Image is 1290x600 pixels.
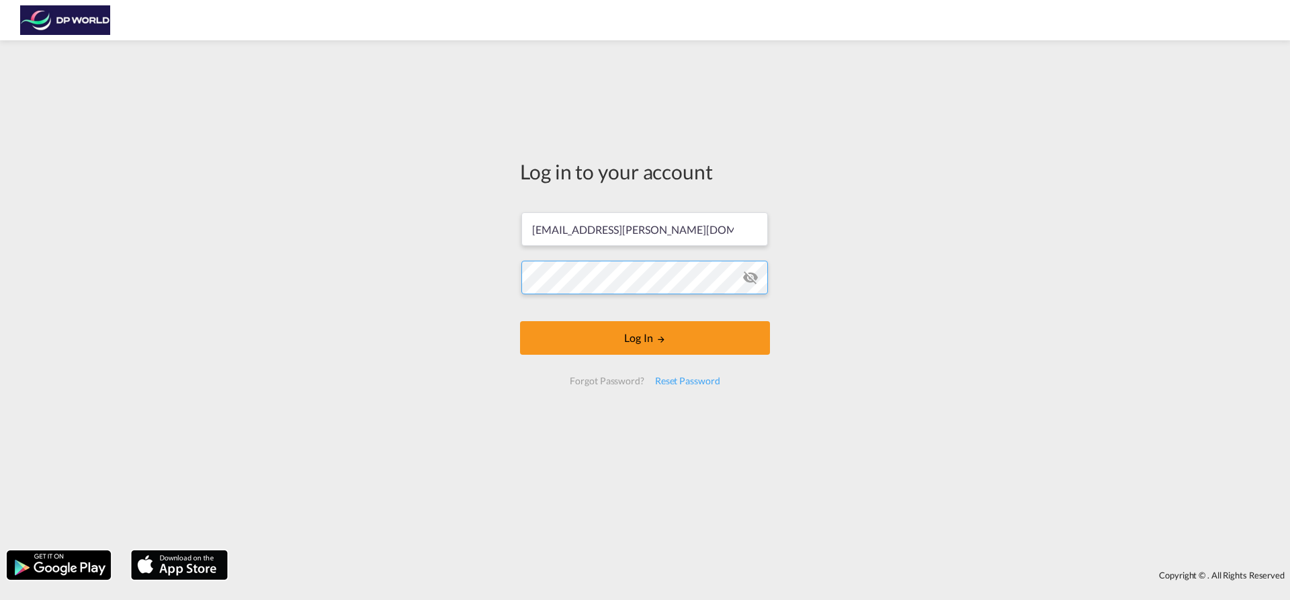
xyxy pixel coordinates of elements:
[234,564,1290,587] div: Copyright © . All Rights Reserved
[20,5,111,36] img: c08ca190194411f088ed0f3ba295208c.png
[521,212,768,246] input: Enter email/phone number
[520,157,770,185] div: Log in to your account
[520,321,770,355] button: LOGIN
[742,269,759,286] md-icon: icon-eye-off
[5,549,112,581] img: google.png
[650,369,726,393] div: Reset Password
[130,549,229,581] img: apple.png
[564,369,649,393] div: Forgot Password?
